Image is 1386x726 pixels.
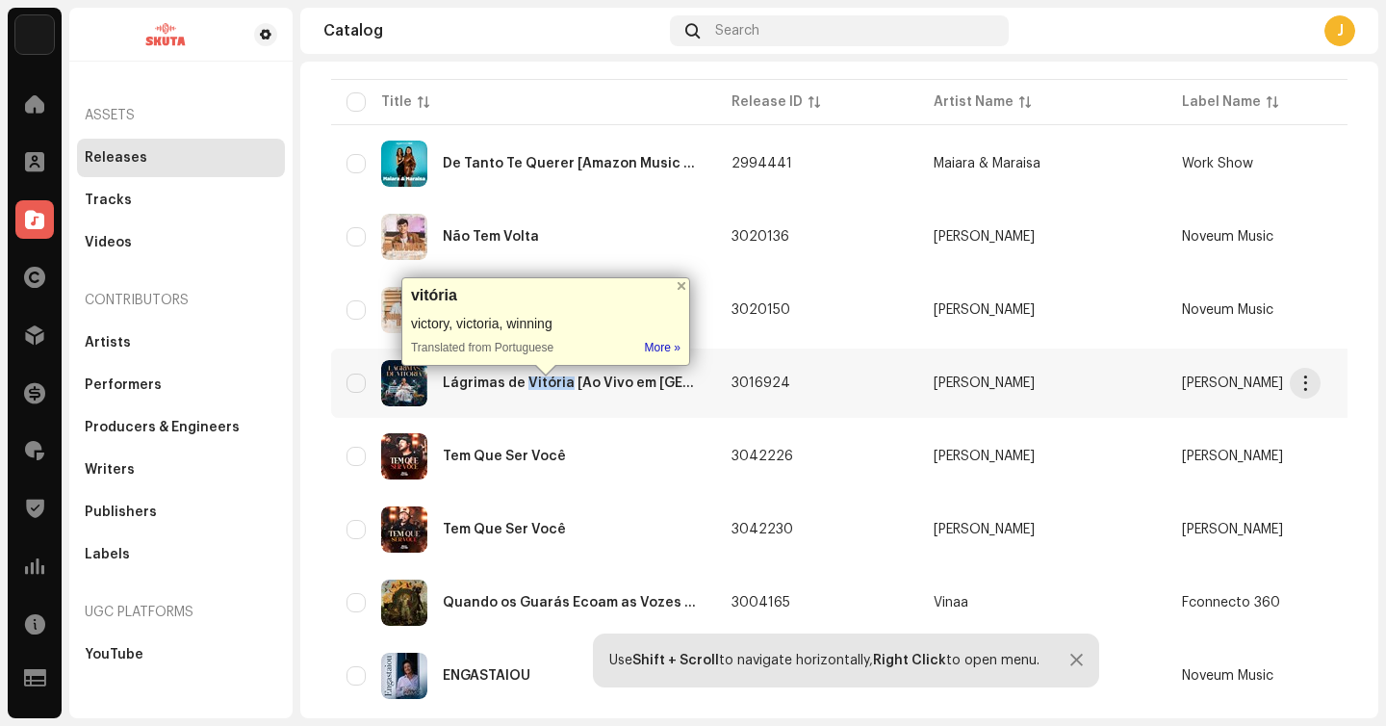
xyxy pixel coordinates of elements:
[323,23,662,39] div: Catalog
[934,92,1014,112] div: Artist Name
[443,376,701,390] div: Lágrimas de Vitória [Ao Vivo em Salvador]
[934,303,1151,317] span: Davi Fernandes
[731,523,793,536] span: 3042230
[85,505,157,520] div: Publishers
[77,366,285,404] re-m-nav-item: Performers
[77,223,285,262] re-m-nav-item: Videos
[934,157,1040,170] div: Maiara & Maraisa
[77,493,285,532] re-m-nav-item: Publishers
[77,181,285,220] re-m-nav-item: Tracks
[381,92,412,112] div: Title
[85,150,147,166] div: Releases
[77,277,285,324] re-a-nav-header: Contributors
[77,408,285,447] re-m-nav-item: Producers & Engineers
[85,547,130,562] div: Labels
[443,596,701,609] div: Quando os Guarás Ecoam as Vozes da Floresta
[1182,669,1273,683] span: Noveum Music
[632,654,719,667] strong: Shift + Scroll
[1182,523,1283,536] span: Max Oliver
[381,653,427,699] img: afb6b5b0-548f-4be5-9510-16a85b7e266a
[1182,157,1253,170] span: Work Show
[77,451,285,489] re-m-nav-item: Writers
[934,523,1151,536] span: Max Oliver
[77,139,285,177] re-m-nav-item: Releases
[381,580,427,626] img: fae53591-f575-41f9-bdad-e6da7af6eb3c
[731,596,790,609] span: 3004165
[85,235,132,250] div: Videos
[85,647,143,662] div: YouTube
[1182,376,1283,390] span: Maria Marçal
[1182,92,1261,112] div: Label Name
[731,92,803,112] div: Release ID
[731,230,789,244] span: 3020136
[934,303,1035,317] div: [PERSON_NAME]
[381,287,427,333] img: 23a9c278-dc7b-4a6a-a437-9b3c8eaea086
[1182,303,1273,317] span: Noveum Music
[934,450,1151,463] span: Max Oliver
[85,462,135,478] div: Writers
[1182,450,1283,463] span: Max Oliver
[934,157,1151,170] span: Maiara & Maraisa
[443,669,530,683] div: ENGASTAIOU
[381,360,427,406] img: ce530850-f72b-4505-a8a2-5384b6700519
[1182,230,1273,244] span: Noveum Music
[731,157,792,170] span: 2994441
[731,303,790,317] span: 3020150
[934,596,968,609] div: Vinaa
[873,654,946,667] strong: Right Click
[381,214,427,260] img: 03c92224-fcad-43b0-90ec-83d19fec17f8
[443,450,566,463] div: Tem Que Ser Você
[443,157,701,170] div: De Tanto Te Querer [Amazon Music Live]
[77,92,285,139] re-a-nav-header: Assets
[77,535,285,574] re-m-nav-item: Labels
[934,230,1151,244] span: Davi Fernandes
[85,23,246,46] img: d9714cec-db7f-4004-8d60-2968ac17345f
[381,506,427,553] img: e8d3ee84-6dd1-4f30-936a-f732be77ddf1
[85,420,240,435] div: Producers & Engineers
[85,335,131,350] div: Artists
[77,324,285,362] re-m-nav-item: Artists
[15,15,54,54] img: 4ecf9d3c-b546-4c12-a72a-960b8444102a
[715,23,759,39] span: Search
[934,450,1035,463] div: [PERSON_NAME]
[934,523,1035,536] div: [PERSON_NAME]
[381,433,427,480] img: c022aaa8-7164-4a34-ac69-b99513e7c8b1
[934,376,1035,390] div: [PERSON_NAME]
[443,523,566,536] div: Tem Que Ser Você
[443,230,539,244] div: Não Tem Volta
[731,376,790,390] span: 3016924
[1182,596,1280,609] span: Fconnecto 360
[85,193,132,208] div: Tracks
[934,596,1151,609] span: Vinaa
[934,376,1151,390] span: Maria Marçal
[1324,15,1355,46] div: J
[381,141,427,187] img: d7aba06c-3cd9-4258-8d7b-25071a0be768
[731,450,793,463] span: 3042226
[934,230,1035,244] div: [PERSON_NAME]
[77,589,285,635] re-a-nav-header: UGC Platforms
[609,653,1039,668] div: Use to navigate horizontally, to open menu.
[77,635,285,674] re-m-nav-item: YouTube
[85,377,162,393] div: Performers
